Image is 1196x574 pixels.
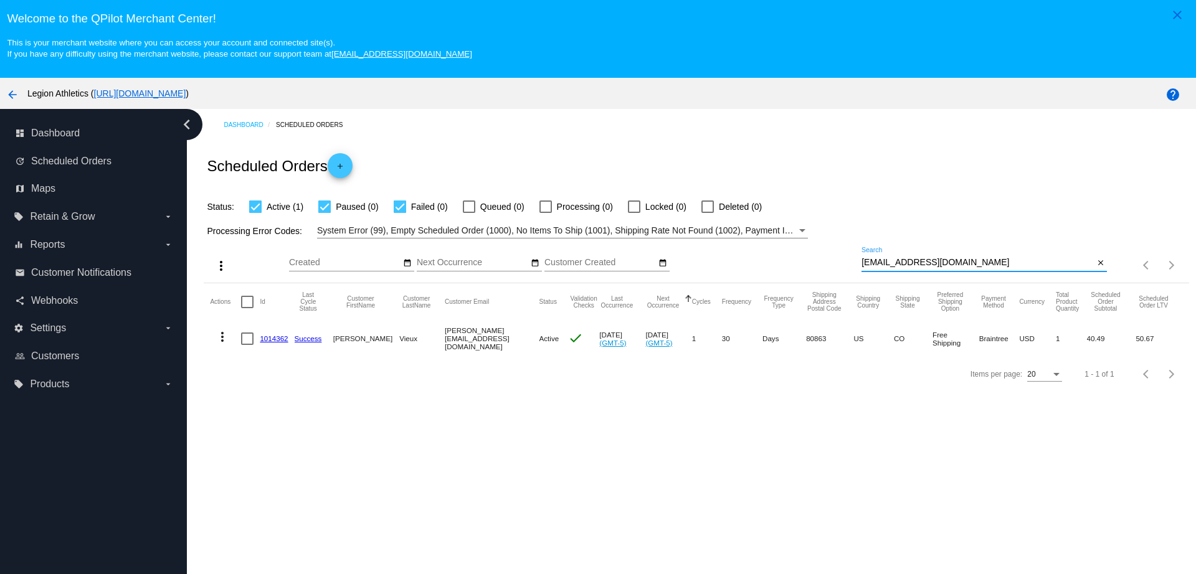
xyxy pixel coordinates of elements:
[719,199,762,214] span: Deleted (0)
[295,291,322,312] button: Change sorting for LastProcessingCycleId
[1165,87,1180,102] mat-icon: help
[1136,321,1182,357] mat-cell: 50.67
[15,296,25,306] i: share
[1019,298,1045,306] button: Change sorting for CurrencyIso
[1087,291,1125,312] button: Change sorting for Subtotal
[14,379,24,389] i: local_offer
[163,240,173,250] i: arrow_drop_down
[806,291,842,312] button: Change sorting for ShippingPostcode
[163,212,173,222] i: arrow_drop_down
[722,298,751,306] button: Change sorting for Frequency
[15,351,25,361] i: people_outline
[15,184,25,194] i: map
[445,321,539,357] mat-cell: [PERSON_NAME][EMAIL_ADDRESS][DOMAIN_NAME]
[215,329,230,344] mat-icon: more_vert
[979,295,1009,309] button: Change sorting for PaymentMethod.Type
[1056,321,1087,357] mat-cell: 1
[1170,7,1185,22] mat-icon: close
[762,295,795,309] button: Change sorting for FrequencyType
[403,258,412,268] mat-icon: date_range
[1094,256,1107,270] button: Clear
[260,298,265,306] button: Change sorting for Id
[267,199,303,214] span: Active (1)
[1134,362,1159,387] button: Previous page
[289,258,401,268] input: Created
[14,240,24,250] i: equalizer
[979,321,1020,357] mat-cell: Braintree
[645,339,672,347] a: (GMT-5)
[331,49,472,59] a: [EMAIL_ADDRESS][DOMAIN_NAME]
[692,321,722,357] mat-cell: 1
[15,291,173,311] a: share Webhooks
[15,179,173,199] a: map Maps
[336,199,378,214] span: Paused (0)
[531,258,539,268] mat-icon: date_range
[557,199,613,214] span: Processing (0)
[1136,295,1171,309] button: Change sorting for LifetimeValue
[445,298,489,306] button: Change sorting for CustomerEmail
[30,211,95,222] span: Retain & Grow
[568,283,599,321] mat-header-cell: Validation Checks
[14,212,24,222] i: local_offer
[333,162,348,177] mat-icon: add
[15,156,25,166] i: update
[295,334,322,342] a: Success
[214,258,229,273] mat-icon: more_vert
[722,321,762,357] mat-cell: 30
[31,156,112,167] span: Scheduled Orders
[933,321,979,357] mat-cell: Free Shipping
[31,128,80,139] span: Dashboard
[15,123,173,143] a: dashboard Dashboard
[1056,283,1087,321] mat-header-cell: Total Product Quantity
[317,223,808,238] mat-select: Filter by Processing Error Codes
[1159,362,1184,387] button: Next page
[210,283,241,321] mat-header-cell: Actions
[27,88,189,98] span: Legion Athletics ( )
[933,291,968,312] button: Change sorting for PreferredShippingOption
[15,128,25,138] i: dashboard
[163,379,173,389] i: arrow_drop_down
[853,295,883,309] button: Change sorting for ShippingCountry
[1159,253,1184,278] button: Next page
[30,239,65,250] span: Reports
[645,199,686,214] span: Locked (0)
[399,321,445,357] mat-cell: Vieux
[692,298,711,306] button: Change sorting for Cycles
[260,334,288,342] a: 1014362
[31,351,79,362] span: Customers
[7,38,472,59] small: This is your merchant website where you can access your account and connected site(s). If you hav...
[1087,321,1136,357] mat-cell: 40.49
[7,12,1189,26] h3: Welcome to the QPilot Merchant Center!
[15,346,173,366] a: people_outline Customers
[544,258,657,268] input: Customer Created
[894,321,933,357] mat-cell: CO
[163,323,173,333] i: arrow_drop_down
[1096,258,1105,268] mat-icon: close
[333,295,388,309] button: Change sorting for CustomerFirstName
[14,323,24,333] i: settings
[1027,370,1062,379] mat-select: Items per page:
[31,183,55,194] span: Maps
[599,321,645,357] mat-cell: [DATE]
[30,379,69,390] span: Products
[762,321,806,357] mat-cell: Days
[1019,321,1056,357] mat-cell: USD
[1027,370,1035,379] span: 20
[15,151,173,171] a: update Scheduled Orders
[853,321,894,357] mat-cell: US
[31,295,78,306] span: Webhooks
[5,87,20,102] mat-icon: arrow_back
[207,226,302,236] span: Processing Error Codes:
[30,322,66,334] span: Settings
[333,321,399,357] mat-cell: [PERSON_NAME]
[539,334,559,342] span: Active
[1134,253,1159,278] button: Previous page
[539,298,557,306] button: Change sorting for Status
[806,321,853,357] mat-cell: 80863
[276,115,354,134] a: Scheduled Orders
[599,295,634,309] button: Change sorting for LastOccurrenceUtc
[31,267,131,278] span: Customer Notifications
[411,199,448,214] span: Failed (0)
[15,263,173,283] a: email Customer Notifications
[971,370,1022,379] div: Items per page:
